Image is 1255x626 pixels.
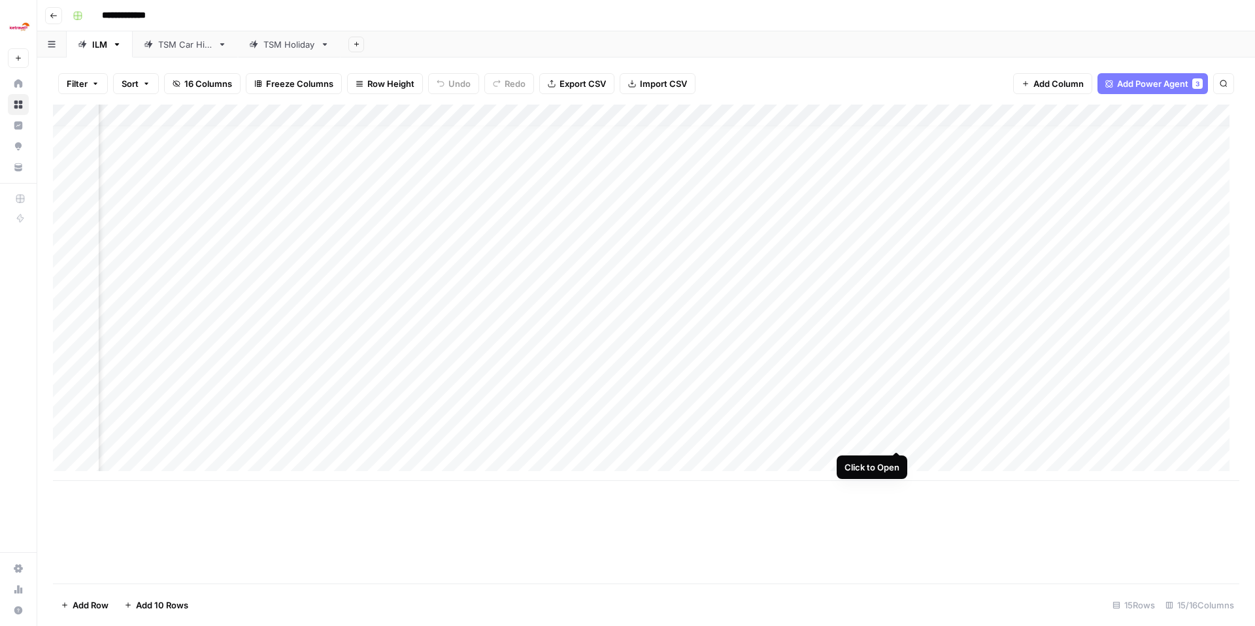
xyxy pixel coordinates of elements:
[164,73,241,94] button: 16 Columns
[1117,77,1188,90] span: Add Power Agent
[116,595,196,616] button: Add 10 Rows
[8,15,31,39] img: Ice Travel Group Logo
[1033,77,1084,90] span: Add Column
[8,94,29,115] a: Browse
[560,77,606,90] span: Export CSV
[246,73,342,94] button: Freeze Columns
[8,10,29,43] button: Workspace: Ice Travel Group
[53,595,116,616] button: Add Row
[505,77,526,90] span: Redo
[8,579,29,600] a: Usage
[73,599,109,612] span: Add Row
[158,38,212,51] div: TSM Car Hire
[133,31,238,58] a: TSM Car Hire
[1196,78,1199,89] span: 3
[347,73,423,94] button: Row Height
[266,77,333,90] span: Freeze Columns
[1192,78,1203,89] div: 3
[263,38,315,51] div: TSM Holiday
[8,136,29,157] a: Opportunities
[8,115,29,136] a: Insights
[8,157,29,178] a: Your Data
[92,38,107,51] div: ILM
[484,73,534,94] button: Redo
[67,77,88,90] span: Filter
[1013,73,1092,94] button: Add Column
[58,73,108,94] button: Filter
[367,77,414,90] span: Row Height
[539,73,614,94] button: Export CSV
[448,77,471,90] span: Undo
[1160,595,1239,616] div: 15/16 Columns
[8,73,29,94] a: Home
[184,77,232,90] span: 16 Columns
[640,77,687,90] span: Import CSV
[122,77,139,90] span: Sort
[428,73,479,94] button: Undo
[1097,73,1208,94] button: Add Power Agent3
[8,558,29,579] a: Settings
[845,461,899,474] div: Click to Open
[1107,595,1160,616] div: 15 Rows
[67,31,133,58] a: ILM
[113,73,159,94] button: Sort
[136,599,188,612] span: Add 10 Rows
[8,600,29,621] button: Help + Support
[238,31,341,58] a: TSM Holiday
[620,73,695,94] button: Import CSV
